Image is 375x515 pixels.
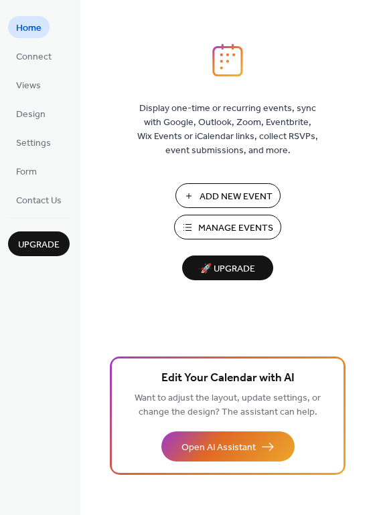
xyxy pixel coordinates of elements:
[8,231,70,256] button: Upgrade
[16,194,62,208] span: Contact Us
[182,255,273,280] button: 🚀 Upgrade
[198,221,273,235] span: Manage Events
[16,108,46,122] span: Design
[8,74,49,96] a: Views
[8,102,54,124] a: Design
[181,441,256,455] span: Open AI Assistant
[190,260,265,278] span: 🚀 Upgrade
[212,43,243,77] img: logo_icon.svg
[16,79,41,93] span: Views
[16,50,52,64] span: Connect
[137,102,318,158] span: Display one-time or recurring events, sync with Google, Outlook, Zoom, Eventbrite, Wix Events or ...
[174,215,281,239] button: Manage Events
[8,189,70,211] a: Contact Us
[16,21,42,35] span: Home
[175,183,281,208] button: Add New Event
[18,238,60,252] span: Upgrade
[8,45,60,67] a: Connect
[8,160,45,182] a: Form
[16,165,37,179] span: Form
[161,369,295,388] span: Edit Your Calendar with AI
[161,431,295,461] button: Open AI Assistant
[8,131,59,153] a: Settings
[135,389,321,421] span: Want to adjust the layout, update settings, or change the design? The assistant can help.
[8,16,50,38] a: Home
[200,190,273,204] span: Add New Event
[16,136,51,150] span: Settings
